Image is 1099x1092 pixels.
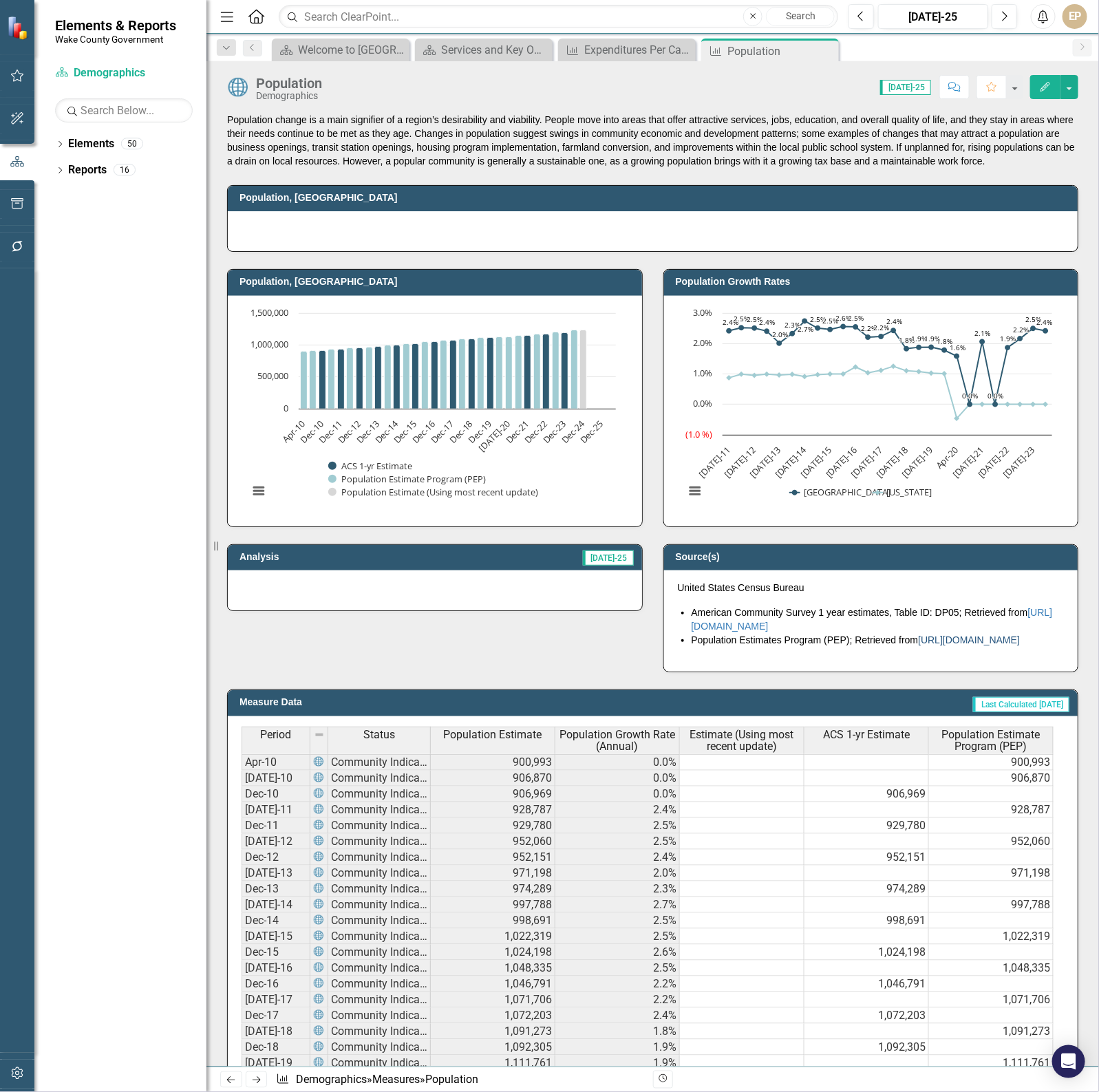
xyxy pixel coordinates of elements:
[328,976,431,992] td: Community Indicator
[865,370,871,376] path: Dec-16, 1.03542816. North Carolina.
[815,325,820,331] path: Dec-14, 2.50459566. Wake County.
[873,486,948,498] button: Show North Carolina
[242,754,310,771] td: Apr-10
[878,4,988,29] button: [DATE]-25
[418,41,549,58] a: Services and Key Operating Measures
[555,818,680,834] td: 2.5%
[366,347,373,409] path: Jul-13, 971,198. Population Estimate Program (PEP).
[313,994,324,1005] img: Gu7tOgmm9TkAAAAASUVORK5CYII=
[929,961,1054,976] td: 1,048,335
[313,804,324,815] img: Gu7tOgmm9TkAAAAASUVORK5CYII=
[328,349,335,409] path: Jul-11, 928,787. Population Estimate Program (PEP).
[515,335,522,409] path: Jul-21, 1,152,626. Population Estimate Program (PEP).
[804,786,929,802] td: 906,969
[431,1008,555,1024] td: 1,072,203
[478,337,484,409] path: Jul-19, 1,111,761. Population Estimate Program (PEP).
[428,418,456,446] text: Dec-17
[911,334,927,343] text: 1.9%
[804,818,929,834] td: 929,780
[447,418,475,446] text: Dec-18
[678,306,1065,513] div: Chart. Highcharts interactive chart.
[242,992,310,1008] td: [DATE]-17
[988,391,1003,400] text: 0.0%
[239,193,1071,203] h3: Population, [GEOGRAPHIC_DATA]
[555,881,680,897] td: 2.3%
[431,341,438,409] path: Dec-16, 1,046,791. ACS 1-yr Estimate.
[431,850,555,866] td: 952,151
[928,370,934,376] path: Jul-19, 1.02555335. North Carolina.
[242,306,623,513] svg: Interactive chart
[726,328,732,334] path: Jul-11, 2.41677418. Wake County.
[375,346,382,409] path: Dec-13, 974,289. ACS 1-yr Estimate.
[562,332,568,409] path: Dec-23, 1,190,275. ACS 1-yr Estimate.
[992,402,998,407] path: Dec-21, 0. Wake County.
[916,369,921,374] path: Dec-18, 1.07268087. North Carolina.
[827,372,833,377] path: Jul-15, 0.9942628. North Carolina.
[328,913,431,929] td: Community Indicator
[431,992,555,1008] td: 1,071,706
[242,802,310,818] td: [DATE]-11
[121,138,143,150] div: 50
[555,961,680,976] td: 2.5%
[431,834,555,850] td: 952,060
[929,992,1054,1008] td: 1,071,706
[466,418,494,446] text: Dec-19
[313,1041,324,1052] img: Gu7tOgmm9TkAAAAASUVORK5CYII=
[250,338,288,350] text: 1,000,000
[328,866,431,881] td: Community Indicator
[840,372,846,377] path: Dec-15, 0.9939497. North Carolina.
[487,337,494,409] path: Dec-19, 1,111,761. ACS 1-yr Estimate.
[354,418,382,446] text: Dec-13
[693,397,712,409] text: 0.0%
[391,418,419,446] text: Dec-15
[929,929,1054,945] td: 1,022,319
[431,1040,555,1056] td: 1,092,305
[785,320,800,330] text: 2.3%
[319,350,326,409] path: Dec-10, 906,969. ACS 1-yr Estimate.
[298,41,406,58] div: Welcome to [GEOGRAPHIC_DATA]
[804,881,929,897] td: 974,289
[314,729,325,740] img: 8DAGhfEEPCf229AAAAAElFTkSuQmCC
[804,850,929,866] td: 952,151
[954,354,959,359] path: Apr-20, 1.58226453. Wake County.
[1036,317,1052,327] text: 2.4%
[790,486,858,498] button: Show Wake County
[685,481,705,500] button: View chart menu, Chart
[503,418,531,446] text: Dec-21
[347,347,354,409] path: Jul-12, 952,060. Population Estimate Program (PEP).
[880,80,931,95] span: [DATE]-25
[929,897,1054,913] td: 997,788
[1030,402,1036,407] path: Jul-23, 0. North Carolina.
[555,1056,680,1071] td: 1.9%
[918,634,1020,645] a: [URL][DOMAIN_NAME]
[328,486,537,498] button: Show Population Estimate (Using most recent update)
[776,372,782,378] path: Jul-13, 0.96271841. North Carolina.
[328,929,431,945] td: Community Indicator
[678,306,1059,513] svg: Interactive chart
[1000,334,1016,343] text: 1.9%
[55,17,176,34] span: Elements & Reports
[242,961,310,976] td: [DATE]-16
[928,344,934,350] path: Jul-19, 1.87744038. Wake County.
[929,802,1054,818] td: 928,787
[296,1073,367,1086] a: Demographics
[114,164,136,176] div: 16
[313,914,324,925] img: Gu7tOgmm9TkAAAAASUVORK5CYII=
[693,336,712,349] text: 2.0%
[848,313,864,323] text: 2.5%
[328,802,431,818] td: Community Indicator
[1063,4,1087,29] div: EP
[328,945,431,961] td: Community Indicator
[313,899,324,910] img: Gu7tOgmm9TkAAAAASUVORK5CYII=
[776,341,782,346] path: Jul-13, 2.01016743. Wake County.
[242,866,310,881] td: [DATE]-13
[865,334,871,340] path: Dec-16, 2.20592112. Wake County.
[580,330,587,409] path: Dec-24, 1,232,444. Population Estimate (Using most recent update).
[822,316,838,325] text: 2.5%
[583,550,634,566] span: [DATE]-25
[723,317,738,327] text: 2.4%
[559,417,588,446] text: Dec-24
[584,41,692,58] div: Expenditures Per Capita: All General Fund Services
[328,881,431,897] td: Community Indicator
[313,835,324,846] img: Gu7tOgmm9TkAAAAASUVORK5CYII=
